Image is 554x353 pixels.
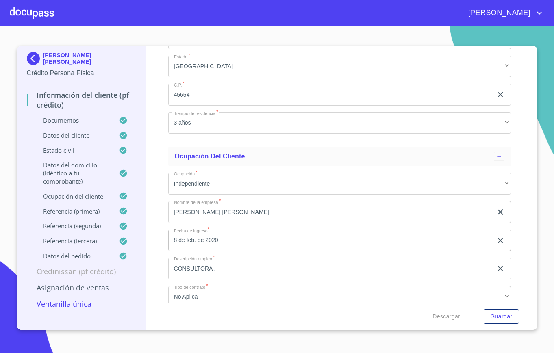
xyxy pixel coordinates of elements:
[27,283,136,292] p: Asignación de Ventas
[462,6,544,19] button: account of current user
[27,299,136,309] p: Ventanilla única
[27,68,136,78] p: Crédito Persona Física
[490,312,512,322] span: Guardar
[43,52,136,65] p: [PERSON_NAME] [PERSON_NAME]
[484,309,519,324] button: Guardar
[27,207,119,215] p: Referencia (primera)
[27,192,119,200] p: Ocupación del Cliente
[495,264,505,273] button: clear input
[168,286,511,308] div: No Aplica
[168,173,511,195] div: Independiente
[27,146,119,154] p: Estado Civil
[495,90,505,100] button: clear input
[27,252,119,260] p: Datos del pedido
[27,52,136,68] div: [PERSON_NAME] [PERSON_NAME]
[27,161,119,185] p: Datos del domicilio (idéntico a tu comprobante)
[27,116,119,124] p: Documentos
[27,266,136,276] p: Credinissan (PF crédito)
[27,52,43,65] img: Docupass spot blue
[462,6,534,19] span: [PERSON_NAME]
[27,90,136,110] p: Información del cliente (PF crédito)
[432,312,460,322] span: Descargar
[495,207,505,217] button: clear input
[27,222,119,230] p: Referencia (segunda)
[168,56,511,78] div: [GEOGRAPHIC_DATA]
[168,112,511,134] div: 3 años
[168,147,511,166] div: Ocupación del Cliente
[27,237,119,245] p: Referencia (tercera)
[175,153,245,160] span: Ocupación del Cliente
[27,131,119,139] p: Datos del cliente
[429,309,463,324] button: Descargar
